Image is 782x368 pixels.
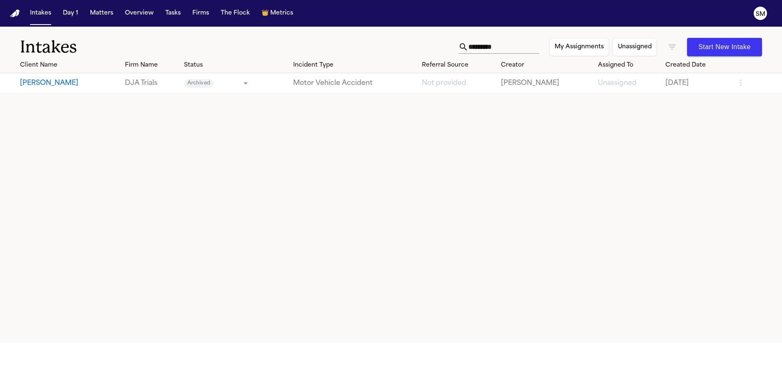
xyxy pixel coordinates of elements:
[122,6,157,21] button: Overview
[756,11,765,17] text: SM
[501,61,591,70] div: Creator
[422,80,466,87] span: Not provided
[189,6,212,21] button: Firms
[665,78,729,88] a: View details for Tachia Underwood
[10,10,20,17] a: Home
[125,78,177,88] a: View details for Tachia Underwood
[598,61,659,70] div: Assigned To
[87,6,117,21] button: Matters
[27,6,55,21] button: Intakes
[162,6,184,21] button: Tasks
[10,10,20,17] img: Finch Logo
[613,38,657,56] button: Unassigned
[184,61,286,70] div: Status
[258,6,296,21] button: crownMetrics
[598,80,637,87] span: Unassigned
[270,9,293,17] span: Metrics
[217,6,253,21] button: The Flock
[60,6,82,21] button: Day 1
[184,77,251,89] div: Update intake status
[293,78,415,88] a: View details for Tachia Underwood
[598,78,659,88] a: View details for Tachia Underwood
[422,78,495,88] a: View details for Tachia Underwood
[20,61,118,70] div: Client Name
[293,61,415,70] div: Incident Type
[687,38,762,56] button: Start New Intake
[261,9,269,17] span: crown
[549,38,609,56] button: My Assignments
[184,79,214,88] span: Archived
[665,61,729,70] div: Created Date
[125,61,177,70] div: Firm Name
[20,78,118,88] button: View details for Tachia Underwood
[422,61,495,70] div: Referral Source
[20,37,458,57] h1: Intakes
[501,78,591,88] a: View details for Tachia Underwood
